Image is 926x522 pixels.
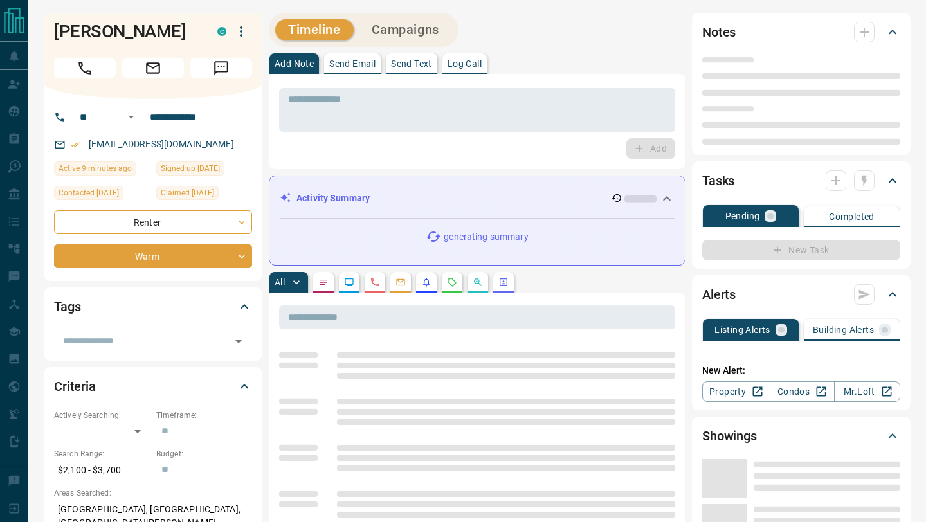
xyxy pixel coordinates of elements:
[702,279,900,310] div: Alerts
[359,19,452,40] button: Campaigns
[725,212,760,221] p: Pending
[280,186,675,210] div: Activity Summary
[54,460,150,481] p: $2,100 - $3,700
[54,448,150,460] p: Search Range:
[702,17,900,48] div: Notes
[59,186,119,199] span: Contacted [DATE]
[714,325,770,334] p: Listing Alerts
[813,325,874,334] p: Building Alerts
[702,284,736,305] h2: Alerts
[391,59,432,68] p: Send Text
[54,371,252,402] div: Criteria
[395,277,406,287] svg: Emails
[230,332,248,350] button: Open
[54,186,150,204] div: Mon Jul 28 2025
[54,410,150,421] p: Actively Searching:
[473,277,483,287] svg: Opportunities
[370,277,380,287] svg: Calls
[89,139,234,149] a: [EMAIL_ADDRESS][DOMAIN_NAME]
[71,140,80,149] svg: Email Verified
[54,21,198,42] h1: [PERSON_NAME]
[834,381,900,402] a: Mr.Loft
[344,277,354,287] svg: Lead Browsing Activity
[123,109,139,125] button: Open
[122,58,184,78] span: Email
[448,59,482,68] p: Log Call
[54,376,96,397] h2: Criteria
[702,165,900,196] div: Tasks
[421,277,431,287] svg: Listing Alerts
[54,58,116,78] span: Call
[329,59,376,68] p: Send Email
[444,230,528,244] p: generating summary
[275,19,354,40] button: Timeline
[161,186,214,199] span: Claimed [DATE]
[59,162,132,175] span: Active 9 minutes ago
[156,410,252,421] p: Timeframe:
[296,192,370,205] p: Activity Summary
[54,296,80,317] h2: Tags
[54,291,252,322] div: Tags
[702,426,757,446] h2: Showings
[829,212,875,221] p: Completed
[447,277,457,287] svg: Requests
[318,277,329,287] svg: Notes
[54,210,252,234] div: Renter
[702,22,736,42] h2: Notes
[702,420,900,451] div: Showings
[702,381,768,402] a: Property
[190,58,252,78] span: Message
[275,278,285,287] p: All
[156,186,252,204] div: Tue Jul 29 2025
[702,364,900,377] p: New Alert:
[702,170,734,191] h2: Tasks
[217,27,226,36] div: condos.ca
[161,162,220,175] span: Signed up [DATE]
[498,277,509,287] svg: Agent Actions
[54,244,252,268] div: Warm
[54,487,252,499] p: Areas Searched:
[156,448,252,460] p: Budget:
[54,161,150,179] div: Wed Aug 13 2025
[156,161,252,179] div: Mon Jul 28 2025
[275,59,314,68] p: Add Note
[768,381,834,402] a: Condos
